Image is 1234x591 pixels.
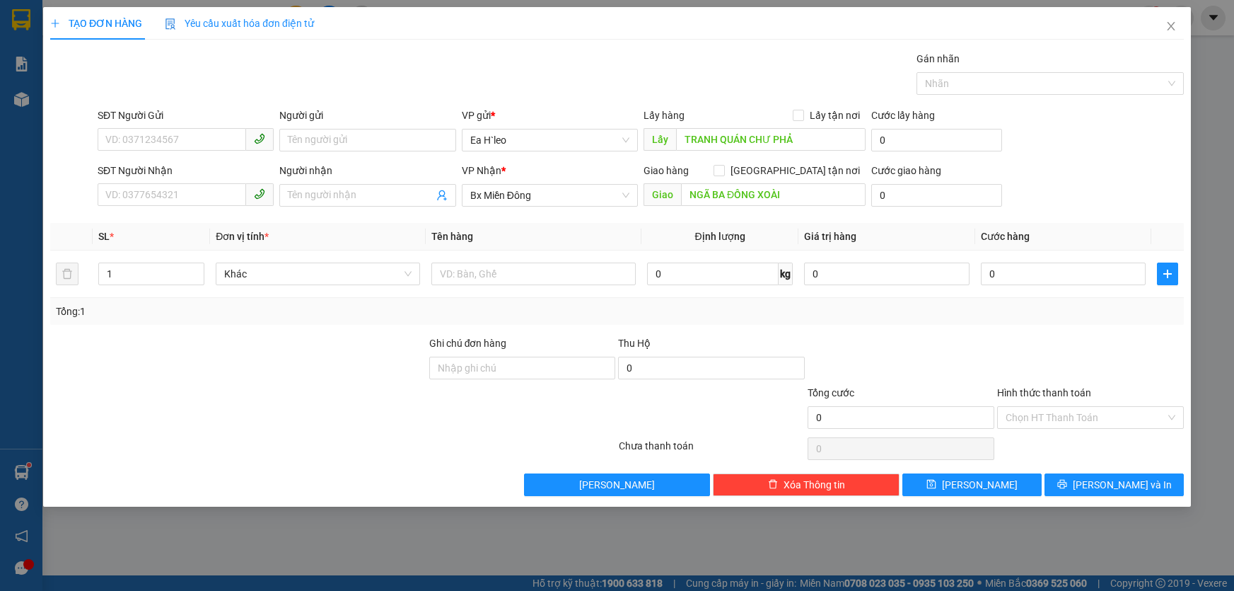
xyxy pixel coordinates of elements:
button: save[PERSON_NAME] [902,474,1042,496]
label: Hình thức thanh toán [997,387,1091,398]
button: printer[PERSON_NAME] và In [1044,474,1184,496]
input: VD: Bàn, Ghế [431,263,636,285]
span: Định lượng [695,231,745,242]
span: phone [254,188,265,200]
span: user-add [436,190,448,201]
span: Giao [644,183,681,206]
button: [PERSON_NAME] [524,474,711,496]
span: save [926,479,936,490]
label: Cước giao hàng [871,165,941,176]
span: Khác [224,263,412,285]
input: 0 [804,263,970,285]
div: Tổng: 1 [56,304,477,319]
span: Ea H`leo [470,130,629,151]
label: Gán nhãn [916,53,960,64]
label: Ghi chú đơn hàng [429,338,507,349]
div: SĐT Người Gửi [98,108,274,123]
span: Đơn vị tính [216,231,269,242]
div: Người gửi [279,108,455,123]
input: Ghi chú đơn hàng [429,357,616,379]
span: [PERSON_NAME] và In [1073,477,1172,493]
span: close [1165,21,1177,32]
span: plus [1158,268,1177,280]
span: printer [1057,479,1067,490]
span: kg [779,263,793,285]
input: Dọc đường [681,183,866,206]
span: Tổng cước [808,387,854,398]
button: plus [1157,263,1178,285]
span: Xóa Thông tin [784,477,845,493]
span: TẠO ĐƠN HÀNG [50,18,142,29]
span: [PERSON_NAME] [942,477,1018,493]
span: delete [768,479,778,490]
span: plus [50,18,60,28]
label: Cước lấy hàng [871,110,935,121]
span: Thu Hộ [618,338,651,349]
span: Yêu cầu xuất hóa đơn điện tử [165,18,314,29]
span: phone [254,133,265,144]
span: Lấy hàng [644,110,685,121]
span: Bx Miền Đông [470,185,629,206]
div: VP gửi [462,108,638,123]
span: [GEOGRAPHIC_DATA] tận nơi [725,163,866,178]
span: Giá trị hàng [804,231,856,242]
button: deleteXóa Thông tin [713,474,900,496]
input: Cước giao hàng [871,184,1002,207]
img: icon [165,18,176,30]
input: Cước lấy hàng [871,129,1002,151]
span: Giao hàng [644,165,689,176]
span: Lấy [644,128,676,151]
div: SĐT Người Nhận [98,163,274,178]
span: Tên hàng [431,231,473,242]
div: Người nhận [279,163,455,178]
button: Close [1151,7,1191,47]
button: delete [56,263,78,285]
span: Cước hàng [981,231,1030,242]
span: VP Nhận [462,165,501,176]
div: Chưa thanh toán [617,438,807,463]
span: SL [98,231,110,242]
span: Lấy tận nơi [804,108,866,123]
input: Dọc đường [676,128,866,151]
span: [PERSON_NAME] [579,477,655,493]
